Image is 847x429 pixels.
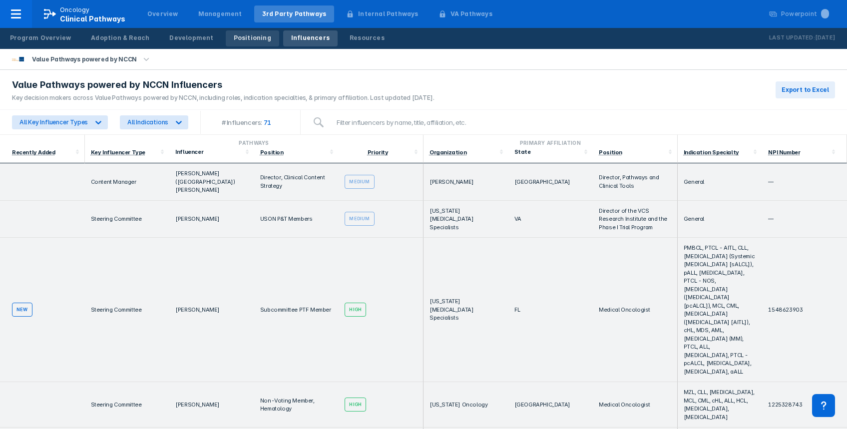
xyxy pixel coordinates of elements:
div: High [345,398,366,412]
td: [PERSON_NAME] [169,238,254,382]
td: Director, Pathways and Clinical Tools [593,163,678,201]
td: MZL, CLL, [MEDICAL_DATA], MCL, CML, cHL, ALL, HCL, [MEDICAL_DATA], [MEDICAL_DATA] [678,382,763,428]
div: Key Influencer Type [91,149,145,156]
td: Director of the VCS Research Institute and the Phase I Trial Program [593,201,678,238]
span: Value Pathways powered by NCCN Influencers [12,79,222,91]
td: [GEOGRAPHIC_DATA] [508,382,593,428]
div: NPI Number [768,149,800,156]
td: — [762,201,847,238]
td: [US_STATE] Oncology [423,382,508,428]
td: [GEOGRAPHIC_DATA] [508,163,593,201]
div: Influencer [175,148,242,155]
div: new [12,303,32,317]
a: Overview [139,5,186,22]
div: Indication Specialty [684,149,739,156]
img: value-pathways-nccn [12,57,24,62]
td: Medical Oncologist [593,382,678,428]
td: Steering Committee [85,201,170,238]
td: — [762,163,847,201]
div: VA Pathways [450,9,492,18]
div: Priority [368,149,389,156]
td: [PERSON_NAME] [169,201,254,238]
div: Medium [345,212,374,226]
div: Primary Affiliation [427,139,673,147]
a: Adoption & Reach [83,30,157,46]
div: Program Overview [10,33,71,42]
div: Organization [429,149,466,156]
td: [PERSON_NAME] [169,382,254,428]
input: Filter influencers by name, title, affiliation, etc. [331,112,835,132]
a: Resources [342,30,393,46]
div: Medium [345,175,374,189]
p: Last Updated: [769,33,815,43]
td: [US_STATE] [MEDICAL_DATA] Specialists [423,201,508,238]
td: PMBCL, PTCL - AITL, CLL, [MEDICAL_DATA] (Systemic [MEDICAL_DATA] [sALCL]), pALL, [MEDICAL_DATA], ... [678,238,763,382]
div: # Influencers: [222,118,262,126]
a: 3rd Party Pathways [254,5,335,22]
td: Content Manager [85,163,170,201]
div: Management [198,9,242,18]
span: 71 [262,118,280,126]
div: 3rd Party Pathways [262,9,327,18]
td: 1225328743 [762,382,847,428]
td: VA [508,201,593,238]
div: All Key Influencer Types [19,118,88,126]
span: Export to Excel [782,85,829,94]
td: Non-Voting Member, Hematology [254,382,339,428]
td: [PERSON_NAME] [423,163,508,201]
div: Positioning [234,33,271,42]
div: Internal Pathways [358,9,418,18]
td: 1548623903 [762,238,847,382]
a: Influencers [283,30,338,46]
td: General [678,163,763,201]
div: Pathways [89,139,419,147]
td: Steering Committee [85,382,170,428]
div: Overview [147,9,178,18]
td: USON P&T Members [254,201,339,238]
div: Key decision makers across Value Pathways powered by NCCN, including roles, indication specialtie... [12,93,434,102]
div: High [345,303,366,317]
div: Influencers [291,33,330,42]
div: Adoption & Reach [91,33,149,42]
td: Subcommittee PTF Member [254,238,339,382]
div: State [514,148,581,155]
button: Export to Excel [776,81,835,98]
div: Resources [350,33,385,42]
div: Position [260,149,284,156]
a: Development [161,30,221,46]
td: Medical Oncologist [593,238,678,382]
div: Powerpoint [781,9,829,18]
p: [DATE] [815,33,835,43]
div: Recently Added [12,149,55,156]
a: Positioning [226,30,279,46]
a: Program Overview [2,30,79,46]
div: Value Pathways powered by NCCN [28,52,141,66]
td: General [678,201,763,238]
td: FL [508,238,593,382]
td: Director, Clinical Content Strategy [254,163,339,201]
div: All Indications [127,118,168,126]
p: Oncology [60,5,90,14]
td: [PERSON_NAME] ([GEOGRAPHIC_DATA]) [PERSON_NAME] [169,163,254,201]
div: Position [599,149,622,156]
td: Steering Committee [85,238,170,382]
div: Contact Support [812,394,835,417]
span: Clinical Pathways [60,14,125,23]
div: Development [169,33,213,42]
a: Management [190,5,250,22]
td: [US_STATE] [MEDICAL_DATA] Specialists [423,238,508,382]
